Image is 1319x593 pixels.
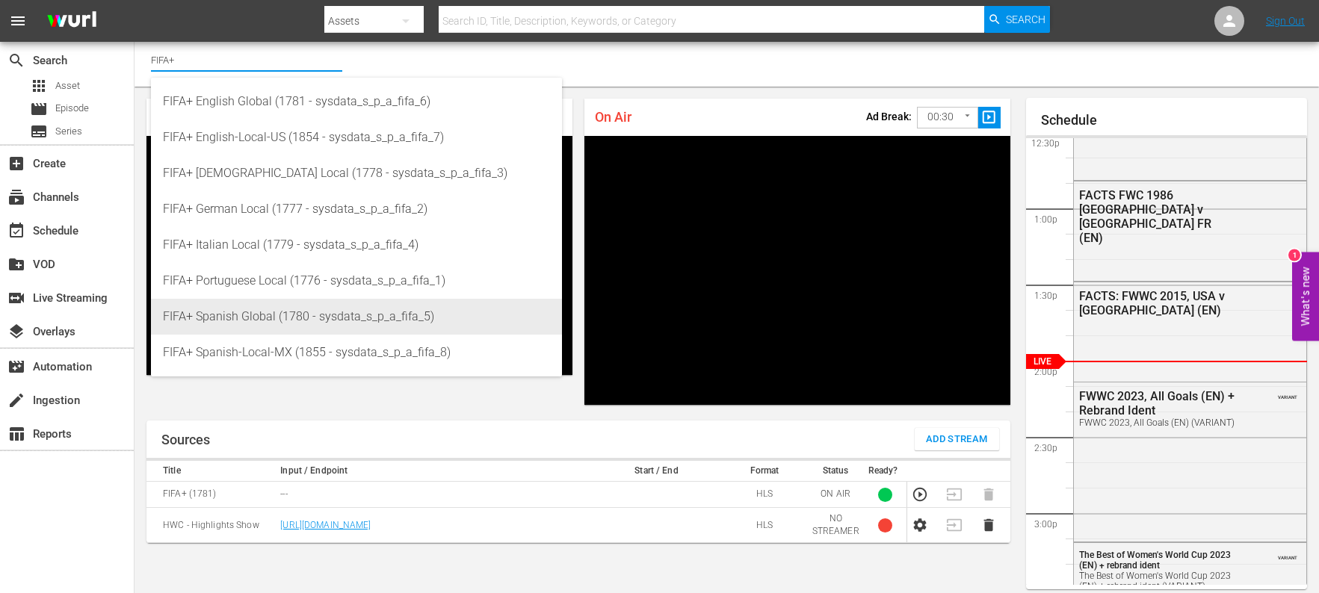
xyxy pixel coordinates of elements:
div: FIFA+ Spanish Global (1780 - sysdata_s_p_a_fifa_5) [163,299,550,335]
td: HLS [721,482,808,508]
th: Status [808,461,864,482]
button: Delete [980,517,997,533]
img: ans4CAIJ8jUAAAAAAAAAAAAAAAAAAAAAAAAgQb4GAAAAAAAAAAAAAAAAAAAAAAAAJMjXAAAAAAAAAAAAAAAAAAAAAAAAgAT5G... [36,4,108,39]
div: FACTS FWC 1986 [GEOGRAPHIC_DATA] v [GEOGRAPHIC_DATA] FR (EN) [1079,188,1235,245]
div: FIFA+ English-Local-US (1854 - sysdata_s_p_a_fifa_7) [163,119,550,155]
span: Series [30,122,48,140]
p: Ad Break: [866,111,912,122]
span: menu [9,12,27,30]
td: NO STREAMER [808,508,864,543]
div: FIFA+ Portuguese Local (1776 - sysdata_s_p_a_fifa_1) [163,263,550,299]
span: Automation [7,358,25,376]
th: Ready? [864,461,907,482]
span: On Air [595,109,631,125]
div: FWWC 2023, All Goals (EN) (VARIANT) [1079,417,1235,428]
td: --- [276,482,592,508]
td: HLS [721,508,808,543]
button: Search [984,6,1050,33]
span: Series [55,124,82,139]
span: Live Streaming [7,289,25,307]
th: Start / End [592,461,721,482]
span: VARIANT [1278,548,1297,560]
span: Channels [7,188,25,206]
span: Asset [55,78,80,93]
div: FIFA+ German Local (1777 - sysdata_s_p_a_fifa_2) [163,191,550,227]
span: VARIANT [1278,388,1297,400]
button: Add Stream [915,428,999,450]
div: FACTS: FWWC 2015, USA v [GEOGRAPHIC_DATA] (EN) [1079,289,1235,317]
span: Episode [30,100,48,118]
button: Open Feedback Widget [1292,252,1319,341]
td: ON AIR [808,482,864,508]
span: The Best of Women's World Cup 2023 (EN) + rebrand ident [1079,550,1231,571]
th: Format [721,461,808,482]
span: Search [1006,6,1045,33]
th: Input / Endpoint [276,461,592,482]
span: slideshow_sharp [980,109,998,126]
div: The Best of Women's World Cup 2023 (EN) + rebrand ident (VARIANT) [1079,571,1235,592]
button: Configure [912,517,928,533]
a: Sign Out [1266,15,1305,27]
span: Reports [7,425,25,443]
button: Preview Stream [912,486,928,503]
span: Schedule [7,222,25,240]
div: FIFA+ Spanish-Local-MX (1855 - sysdata_s_p_a_fifa_8) [163,335,550,370]
div: 00:30 [917,103,978,131]
span: Create [7,155,25,173]
span: Search [7,52,25,69]
div: FWWC 2023, All Goals (EN) + Rebrand Ident [1079,389,1235,417]
div: Video Player [146,136,572,375]
span: VOD [7,255,25,273]
a: [URL][DOMAIN_NAME] [280,520,371,530]
span: Overlays [7,323,25,341]
span: Episode [55,101,89,116]
h1: Sources [161,432,210,447]
div: FIFA+ [DEMOGRAPHIC_DATA] Local (1778 - sysdata_s_p_a_fifa_3) [163,155,550,191]
td: HWC - Highlights Show [146,508,276,543]
h1: Schedule [1041,113,1308,128]
td: FIFA+ (1781) [146,482,276,508]
span: Ingestion [7,391,25,409]
div: FIFA+ English Global (1781 - sysdata_s_p_a_fifa_6) [163,84,550,119]
div: 1 [1288,249,1300,261]
div: Video Player [584,136,1010,405]
div: FIFA+ Italian Local (1779 - sysdata_s_p_a_fifa_4) [163,227,550,263]
span: Asset [30,77,48,95]
th: Title [146,461,276,482]
span: Add Stream [926,431,988,448]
